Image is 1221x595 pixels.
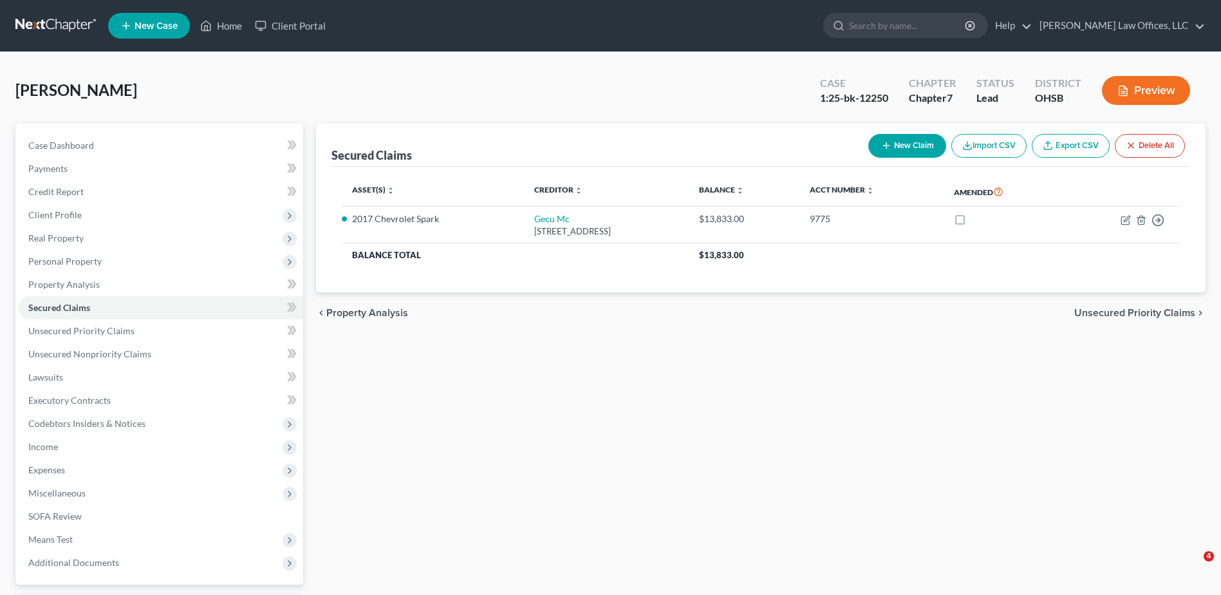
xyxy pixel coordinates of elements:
[944,177,1063,207] th: Amended
[1035,76,1081,91] div: District
[699,185,744,194] a: Balance unfold_more
[28,372,63,382] span: Lawsuits
[28,325,135,336] span: Unsecured Priority Claims
[1102,76,1190,105] button: Preview
[820,91,888,106] div: 1:25-bk-12250
[868,134,946,158] button: New Claim
[820,76,888,91] div: Case
[810,185,874,194] a: Acct Number unfold_more
[736,187,744,194] i: unfold_more
[28,302,90,313] span: Secured Claims
[28,256,102,267] span: Personal Property
[1074,308,1195,318] span: Unsecured Priority Claims
[28,418,145,429] span: Codebtors Insiders & Notices
[18,389,303,412] a: Executory Contracts
[18,319,303,343] a: Unsecured Priority Claims
[28,464,65,475] span: Expenses
[1177,551,1208,582] iframe: Intercom live chat
[18,366,303,389] a: Lawsuits
[28,209,82,220] span: Client Profile
[18,134,303,157] a: Case Dashboard
[352,185,395,194] a: Asset(s) unfold_more
[28,163,68,174] span: Payments
[1074,308,1206,318] button: Unsecured Priority Claims chevron_right
[849,14,967,37] input: Search by name...
[28,557,119,568] span: Additional Documents
[342,243,688,267] th: Balance Total
[28,232,84,243] span: Real Property
[18,343,303,366] a: Unsecured Nonpriority Claims
[1195,308,1206,318] i: chevron_right
[15,80,137,99] span: [PERSON_NAME]
[28,441,58,452] span: Income
[951,134,1027,158] button: Import CSV
[1033,14,1205,37] a: [PERSON_NAME] Law Offices, LLC
[28,511,82,522] span: SOFA Review
[976,76,1014,91] div: Status
[316,308,408,318] button: chevron_left Property Analysis
[18,296,303,319] a: Secured Claims
[866,187,874,194] i: unfold_more
[28,279,100,290] span: Property Analysis
[699,212,790,225] div: $13,833.00
[248,14,332,37] a: Client Portal
[1204,551,1214,562] span: 4
[28,140,94,151] span: Case Dashboard
[18,157,303,180] a: Payments
[326,308,408,318] span: Property Analysis
[947,91,953,104] span: 7
[18,180,303,203] a: Credit Report
[28,534,73,545] span: Means Test
[699,250,744,260] span: $13,833.00
[28,395,111,406] span: Executory Contracts
[534,225,678,238] div: [STREET_ADDRESS]
[534,213,570,224] a: Gecu Mc
[810,212,933,225] div: 9775
[989,14,1032,37] a: Help
[194,14,248,37] a: Home
[1115,134,1185,158] button: Delete All
[28,487,86,498] span: Miscellaneous
[909,76,956,91] div: Chapter
[534,185,583,194] a: Creditor unfold_more
[575,187,583,194] i: unfold_more
[28,348,151,359] span: Unsecured Nonpriority Claims
[909,91,956,106] div: Chapter
[316,308,326,318] i: chevron_left
[352,212,514,225] li: 2017 Chevrolet Spark
[976,91,1014,106] div: Lead
[135,21,178,31] span: New Case
[28,186,84,197] span: Credit Report
[1032,134,1110,158] a: Export CSV
[1035,91,1081,106] div: OHSB
[387,187,395,194] i: unfold_more
[18,505,303,528] a: SOFA Review
[331,147,412,163] div: Secured Claims
[18,273,303,296] a: Property Analysis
